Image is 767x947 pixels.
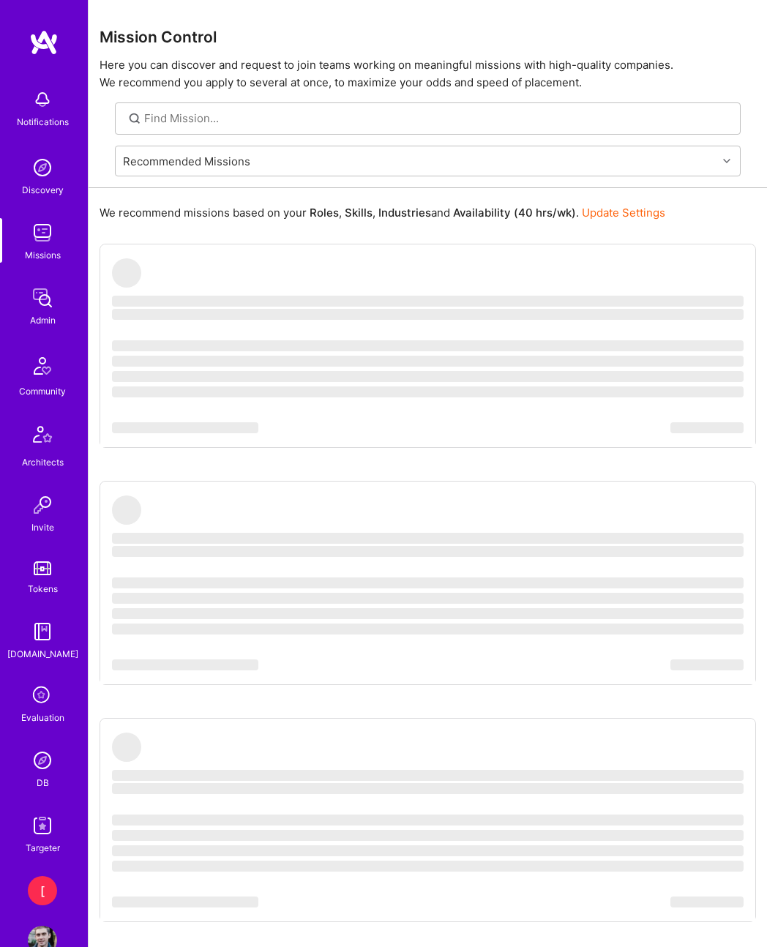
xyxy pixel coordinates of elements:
i: icon SearchGrey [127,111,143,127]
div: Notifications [17,114,69,130]
div: Community [19,383,66,399]
input: Find Mission... [144,111,730,126]
b: Industries [378,206,431,220]
img: Community [25,348,60,383]
img: guide book [28,617,57,646]
a: [ [24,876,61,905]
img: Invite [28,490,57,520]
div: Discovery [22,182,64,198]
img: tokens [34,561,51,575]
i: icon SelectionTeam [29,682,56,710]
div: Invite [31,520,54,535]
img: teamwork [28,218,57,247]
div: Evaluation [21,710,64,725]
div: Architects [22,454,64,470]
div: Targeter [26,840,60,856]
div: DB [37,775,49,790]
div: [ [28,876,57,905]
i: icon Chevron [723,157,730,165]
b: Availability (40 hrs/wk) [453,206,576,220]
img: logo [29,29,59,56]
div: [DOMAIN_NAME] [7,646,78,662]
b: Skills [345,206,373,220]
div: Missions [25,247,61,263]
img: discovery [28,153,57,182]
div: Recommended Missions [123,153,250,168]
div: Admin [30,312,56,328]
img: bell [28,85,57,114]
p: Here you can discover and request to join teams working on meaningful missions with high-quality ... [100,56,756,91]
p: We recommend missions based on your , , and . [100,205,665,220]
a: Update Settings [582,206,665,220]
img: Architects [25,419,60,454]
img: Skill Targeter [28,811,57,840]
img: Admin Search [28,746,57,775]
h3: Mission Control [100,28,756,46]
div: Tokens [28,581,58,596]
b: Roles [310,206,339,220]
img: admin teamwork [28,283,57,312]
